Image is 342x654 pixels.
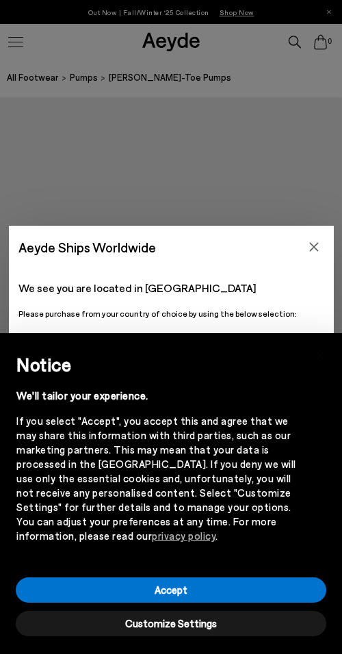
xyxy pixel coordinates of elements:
[16,389,304,403] div: We'll tailor your experience.
[16,414,304,543] div: If you select "Accept", you accept this and agree that we may share this information with third p...
[18,235,156,259] span: Aeyde Ships Worldwide
[152,529,215,542] a: privacy policy
[16,577,326,603] button: Accept
[304,237,324,257] button: Close
[315,343,325,363] span: ×
[16,352,304,378] h2: Notice
[304,337,337,370] button: Close this notice
[16,611,326,636] button: Customize Settings
[18,307,324,320] p: Please purchase from your country of choice by using the below selection:
[18,280,324,296] p: We see you are located in [GEOGRAPHIC_DATA]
